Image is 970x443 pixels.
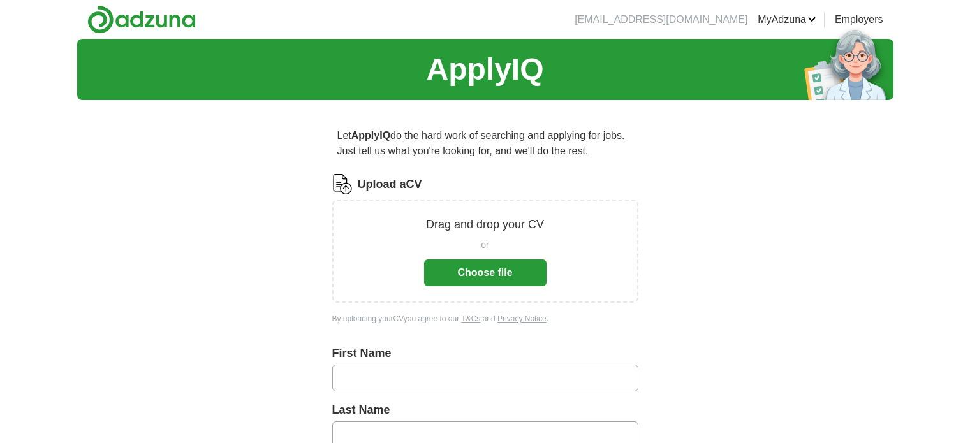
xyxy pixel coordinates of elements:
[424,259,547,286] button: Choose file
[758,12,816,27] a: MyAdzuna
[332,345,638,362] label: First Name
[835,12,883,27] a: Employers
[575,12,747,27] li: [EMAIL_ADDRESS][DOMAIN_NAME]
[332,174,353,194] img: CV Icon
[358,176,422,193] label: Upload a CV
[426,216,544,233] p: Drag and drop your CV
[497,314,547,323] a: Privacy Notice
[332,123,638,164] p: Let do the hard work of searching and applying for jobs. Just tell us what you're looking for, an...
[87,5,196,34] img: Adzuna logo
[461,314,480,323] a: T&Cs
[332,313,638,324] div: By uploading your CV you agree to our and .
[332,402,638,419] label: Last Name
[481,238,489,252] span: or
[426,47,543,92] h1: ApplyIQ
[351,130,390,141] strong: ApplyIQ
